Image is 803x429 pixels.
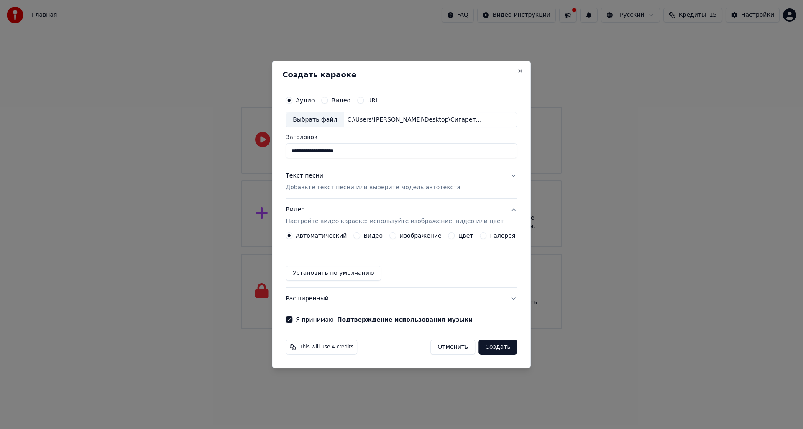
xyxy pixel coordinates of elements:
[286,172,323,180] div: Текст песни
[296,317,473,322] label: Я принимаю
[458,233,473,239] label: Цвет
[286,232,517,287] div: ВидеоНастройте видео караоке: используйте изображение, видео или цвет
[478,340,517,355] button: Создать
[331,97,350,103] label: Видео
[367,97,379,103] label: URL
[363,233,383,239] label: Видео
[296,97,315,103] label: Аудио
[296,233,347,239] label: Автоматический
[344,116,486,124] div: C:\Users\[PERSON_NAME]\Desktop\Сигарета на сигарете.mp3
[286,217,504,226] p: Настройте видео караоке: используйте изображение, видео или цвет
[430,340,475,355] button: Отменить
[286,206,504,226] div: Видео
[286,288,517,310] button: Расширенный
[337,317,473,322] button: Я принимаю
[282,71,520,79] h2: Создать караоке
[286,112,344,127] div: Выбрать файл
[399,233,442,239] label: Изображение
[286,199,517,233] button: ВидеоНастройте видео караоке: используйте изображение, видео или цвет
[286,165,517,199] button: Текст песниДобавьте текст песни или выберите модель автотекста
[286,184,460,192] p: Добавьте текст песни или выберите модель автотекста
[286,266,381,281] button: Установить по умолчанию
[490,233,516,239] label: Галерея
[299,344,353,350] span: This will use 4 credits
[286,135,517,140] label: Заголовок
